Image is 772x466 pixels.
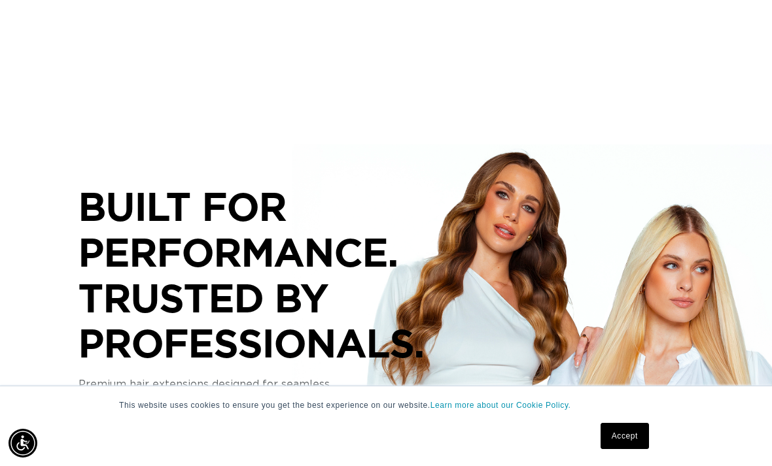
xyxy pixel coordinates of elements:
p: This website uses cookies to ensure you get the best experience on our website. [119,399,653,411]
a: Accept [601,423,649,449]
p: Premium hair extensions designed for seamless blends, consistent results, and performance you can... [79,376,471,424]
div: Accessibility Menu [9,429,37,458]
p: BUILT FOR PERFORMANCE. TRUSTED BY PROFESSIONALS. [79,184,471,365]
a: Learn more about our Cookie Policy. [430,401,571,410]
